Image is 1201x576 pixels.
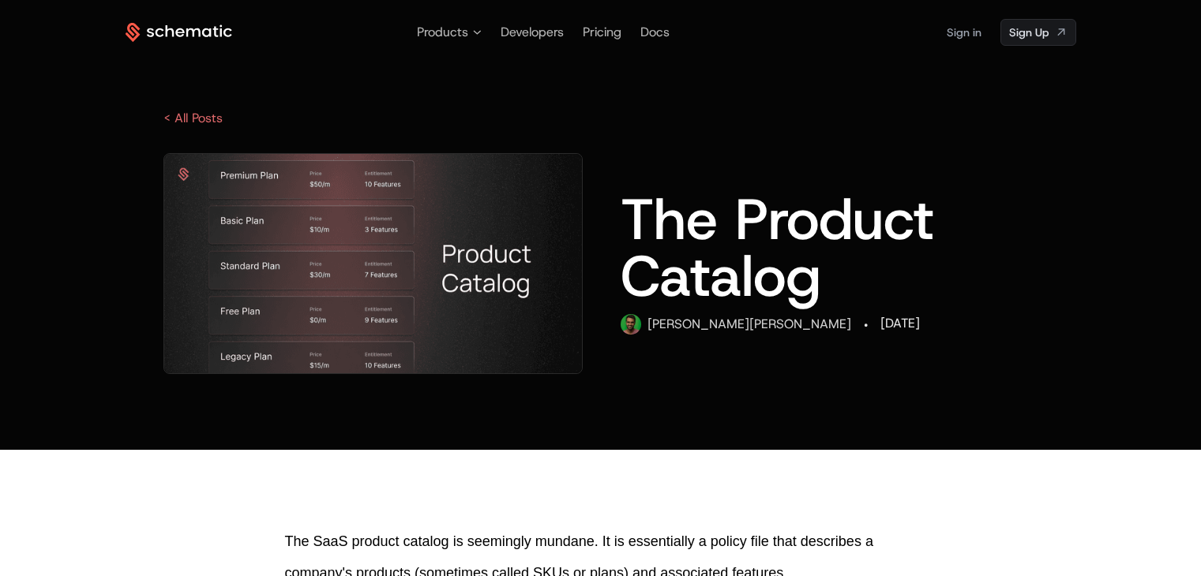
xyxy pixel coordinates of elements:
a: Docs [640,24,670,40]
a: Sign in [947,20,981,45]
a: Pricing [583,24,621,40]
a: Developers [501,24,564,40]
div: [PERSON_NAME] [PERSON_NAME] [647,315,851,334]
a: < All Posts [163,110,223,126]
span: Sign Up [1009,24,1049,40]
div: · [864,314,868,336]
span: Products [417,23,468,42]
img: Product%20Catalog-3 [164,154,583,373]
span: The Product Catalog [621,181,934,314]
a: [object Object] [1000,19,1076,46]
img: imagejas [621,314,641,335]
div: [DATE] [880,314,920,333]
